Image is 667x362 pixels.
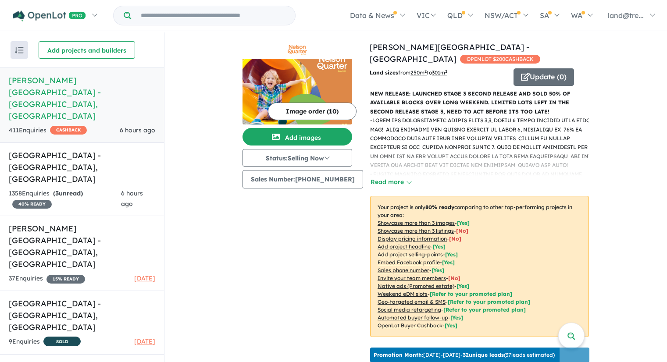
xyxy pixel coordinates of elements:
[378,322,442,329] u: OpenLot Buyer Cashback
[430,291,512,297] span: [Refer to your promoted plan]
[243,128,352,146] button: Add images
[378,235,447,242] u: Display pricing information
[374,351,423,358] b: Promotion Month:
[370,68,507,77] p: from
[43,337,81,346] span: SOLD
[432,69,447,76] u: 301 m
[9,223,155,270] h5: [PERSON_NAME] [GEOGRAPHIC_DATA] - [GEOGRAPHIC_DATA] , [GEOGRAPHIC_DATA]
[9,337,81,348] div: 9 Enquir ies
[243,149,352,167] button: Status:Selling Now
[378,227,454,234] u: Showcase more than 3 listings
[243,41,352,124] a: Nelson Quarter Estate - Box Hill LogoNelson Quarter Estate - Box Hill
[448,298,530,305] span: [Refer to your promoted plan]
[46,275,85,284] span: 15 % READY
[370,69,398,76] b: Land sizes
[445,322,457,329] span: [Yes]
[443,306,526,313] span: [Refer to your promoted plan]
[370,177,411,187] button: Read more
[448,275,460,281] span: [ No ]
[134,274,155,282] span: [DATE]
[442,259,455,266] span: [ Yes ]
[370,116,596,295] p: - LOREM IPS DOLORSITAMETC ADIPIS ELITS 3,3, DOEIU 6 TEMPO INCIDID UTLA ETDO MAG! ALIQ ENIMADMI VE...
[374,351,555,359] p: [DATE] - [DATE] - ( 37 leads estimated)
[39,41,135,59] button: Add projects and builders
[378,220,455,226] u: Showcase more than 3 images
[457,220,470,226] span: [ Yes ]
[9,298,155,333] h5: [GEOGRAPHIC_DATA] - [GEOGRAPHIC_DATA] , [GEOGRAPHIC_DATA]
[121,189,143,208] span: 6 hours ago
[378,275,446,281] u: Invite your team members
[425,204,454,210] b: 80 % ready
[608,11,644,20] span: land@tre...
[9,75,155,122] h5: [PERSON_NAME][GEOGRAPHIC_DATA] - [GEOGRAPHIC_DATA] , [GEOGRAPHIC_DATA]
[378,283,454,289] u: Native ads (Promoted estate)
[410,69,427,76] u: 250 m
[378,306,441,313] u: Social media retargeting
[13,11,86,21] img: Openlot PRO Logo White
[9,125,87,136] div: 411 Enquir ies
[378,243,431,250] u: Add project headline
[268,103,357,120] button: Image order (10)
[53,189,83,197] strong: ( unread)
[370,89,589,116] p: NEW RELEASE: LAUNCHED STAGE 3 SECOND RELEASE AND SOLD 50% OF AVAILABLE BLOCKS OVER LONG WEEKEND. ...
[50,126,87,135] span: CASHBACK
[9,149,155,185] h5: [GEOGRAPHIC_DATA] - [GEOGRAPHIC_DATA] , [GEOGRAPHIC_DATA]
[370,42,529,64] a: [PERSON_NAME][GEOGRAPHIC_DATA] - [GEOGRAPHIC_DATA]
[445,251,458,258] span: [ Yes ]
[15,47,24,53] img: sort.svg
[134,337,155,345] span: [DATE]
[120,126,155,134] span: 6 hours ago
[370,196,589,337] p: Your project is only comparing to other top-performing projects in your area: - - - - - - - - - -...
[246,45,349,55] img: Nelson Quarter Estate - Box Hill Logo
[456,227,468,234] span: [ No ]
[378,267,429,273] u: Sales phone number
[55,189,59,197] span: 3
[378,251,443,258] u: Add project selling-points
[433,243,446,250] span: [ Yes ]
[427,69,447,76] span: to
[514,68,574,86] button: Update (0)
[243,59,352,124] img: Nelson Quarter Estate - Box Hill
[378,298,446,305] u: Geo-targeted email & SMS
[445,69,447,74] sup: 2
[457,283,469,289] span: [Yes]
[378,314,448,321] u: Automated buyer follow-up
[133,6,293,25] input: Try estate name, suburb, builder or developer
[378,291,428,297] u: Weekend eDM slots
[460,55,540,64] span: OPENLOT $ 200 CASHBACK
[12,200,52,209] span: 40 % READY
[243,170,363,188] button: Sales Number:[PHONE_NUMBER]
[463,351,504,358] b: 32 unique leads
[432,267,444,273] span: [ Yes ]
[9,273,85,284] div: 37 Enquir ies
[450,314,463,321] span: [Yes]
[9,188,121,209] div: 1358 Enquir ies
[424,69,427,74] sup: 2
[378,259,440,266] u: Embed Facebook profile
[449,235,461,242] span: [ No ]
